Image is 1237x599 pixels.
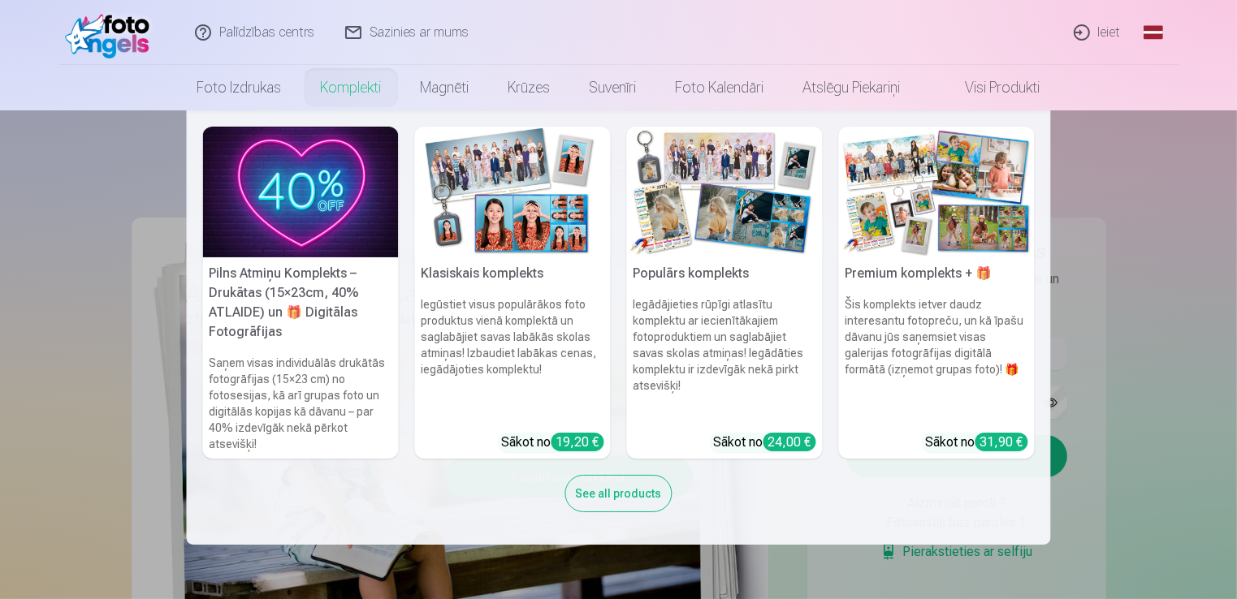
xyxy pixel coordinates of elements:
a: Klasiskais komplektsKlasiskais komplektsIegūstiet visus populārākos foto produktus vienā komplekt... [415,127,611,459]
a: Komplekti [301,65,401,110]
h5: Klasiskais komplekts [415,257,611,290]
img: Klasiskais komplekts [415,127,611,257]
a: Suvenīri [570,65,656,110]
img: Pilns Atmiņu Komplekts – Drukātas (15×23cm, 40% ATLAIDE) un 🎁 Digitālas Fotogrāfijas [203,127,399,257]
div: See all products [565,475,673,512]
h5: Premium komplekts + 🎁 [839,257,1035,290]
img: Premium komplekts + 🎁 [839,127,1035,257]
div: Sākot no [502,433,604,452]
h6: Iegādājieties rūpīgi atlasītu komplektu ar iecienītākajiem fotoproduktiem un saglabājiet savas sk... [627,290,823,426]
a: Pilns Atmiņu Komplekts – Drukātas (15×23cm, 40% ATLAIDE) un 🎁 Digitālas Fotogrāfijas Pilns Atmiņu... [203,127,399,459]
h6: Saņem visas individuālās drukātās fotogrāfijas (15×23 cm) no fotosesijas, kā arī grupas foto un d... [203,348,399,459]
h6: Iegūstiet visus populārākos foto produktus vienā komplektā un saglabājiet savas labākās skolas at... [415,290,611,426]
a: Atslēgu piekariņi [784,65,920,110]
img: /fa1 [65,6,158,58]
div: 24,00 € [763,433,816,451]
a: Foto kalendāri [656,65,784,110]
a: Foto izdrukas [178,65,301,110]
a: Magnēti [401,65,489,110]
a: Krūzes [489,65,570,110]
a: Populārs komplektsPopulārs komplektsIegādājieties rūpīgi atlasītu komplektu ar iecienītākajiem fo... [627,127,823,459]
img: Populārs komplekts [627,127,823,257]
a: See all products [565,484,673,501]
div: Sākot no [926,433,1028,452]
h5: Pilns Atmiņu Komplekts – Drukātas (15×23cm, 40% ATLAIDE) un 🎁 Digitālas Fotogrāfijas [203,257,399,348]
div: 31,90 € [975,433,1028,451]
div: Sākot no [714,433,816,452]
h6: Šis komplekts ietver daudz interesantu fotopreču, un kā īpašu dāvanu jūs saņemsiet visas galerija... [839,290,1035,426]
div: 19,20 € [551,433,604,451]
a: Premium komplekts + 🎁 Premium komplekts + 🎁Šis komplekts ietver daudz interesantu fotopreču, un k... [839,127,1035,459]
a: Visi produkti [920,65,1060,110]
h5: Populārs komplekts [627,257,823,290]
